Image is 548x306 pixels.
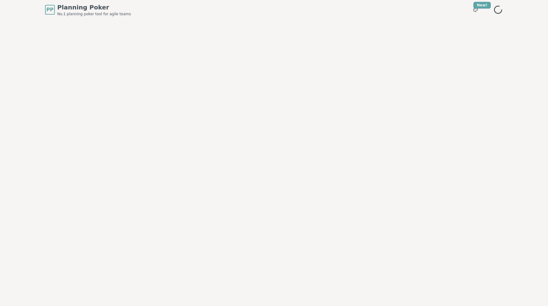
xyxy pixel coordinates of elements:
div: New! [473,2,491,9]
span: Planning Poker [57,3,131,12]
button: New! [470,4,481,15]
span: PP [46,6,53,13]
span: No.1 planning poker tool for agile teams [57,12,131,16]
a: PPPlanning PokerNo.1 planning poker tool for agile teams [45,3,131,16]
